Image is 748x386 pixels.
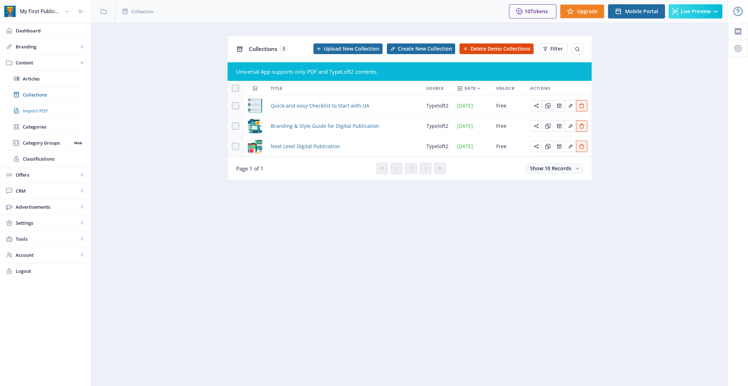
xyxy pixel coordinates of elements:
span: Categories [23,123,84,130]
span: Date [464,84,476,93]
app-collection-view: Collections [227,36,592,180]
a: Edit page [542,102,553,109]
a: Edit page [530,102,542,109]
span: Settings [16,219,78,226]
a: Quick-and-easy Checklist to Start with UA [271,101,369,110]
a: Import PDF [7,103,84,119]
td: typeloft2 [422,136,453,157]
span: Articles [23,75,84,82]
span: Offers [16,171,78,178]
img: app-icon.png [4,6,16,17]
button: Upgrade [560,4,604,19]
button: Upload New Collection [313,43,383,54]
span: Create New Collection [398,46,452,52]
span: Live Preview [681,9,711,14]
a: New page [455,43,534,54]
td: Free [492,116,526,136]
span: Upload New Collection [324,46,379,52]
a: Edit page [542,142,553,149]
a: Articles [7,71,84,87]
img: a735d4e9-daa5-4e27-a3bf-2969119ad2b7.png [248,119,262,133]
span: Collection [131,8,154,15]
a: Edit page [553,102,565,109]
span: Content [16,59,78,66]
a: Edit page [576,142,587,149]
a: Edit page [553,142,565,149]
span: Title [271,84,282,93]
a: Collections [7,87,84,103]
a: Branding & Style Guide for Digital Publication [271,122,379,130]
span: 3 [280,45,287,52]
span: Dashboard [16,27,85,34]
a: Edit page [576,122,587,129]
span: CRM [16,187,78,194]
a: Edit page [553,122,565,129]
span: Collections [23,91,84,98]
td: Free [492,136,526,157]
button: Create New Collection [387,43,455,54]
td: Free [492,96,526,116]
a: Next Level Digital Publication [271,142,340,151]
a: Edit page [530,122,542,129]
td: [DATE] [453,116,492,136]
a: Edit page [565,102,576,109]
span: Upgrade [577,9,598,14]
span: Tools [16,235,78,242]
button: Filter [538,43,567,54]
span: Classifications [23,155,84,162]
span: Collections [249,45,277,52]
button: 1 [405,163,417,174]
td: typeloft2 [422,96,453,116]
td: [DATE] [453,136,492,157]
a: Classifications [7,151,84,167]
button: Delete Demo Collections [459,43,534,54]
span: 1 [410,166,412,171]
span: Filter [550,46,563,52]
a: Edit page [565,122,576,129]
span: Import PDF [23,107,84,114]
a: Edit page [576,102,587,109]
a: Edit page [542,122,553,129]
span: Advertisements [16,203,78,210]
div: Universal App supports only PDF and TypeLoft2 contents. [236,68,583,75]
span: Mobile Portal [625,9,658,14]
a: Categories [7,119,84,135]
img: 36c11e01-2dfe-44cd-a3b2-ba35f59968ed.png [248,99,262,113]
span: Page 1 of 1 [236,165,264,172]
span: Category Groups [23,139,72,146]
button: Show 10 Records [525,163,583,174]
span: Logout [16,267,85,275]
img: 97435528-39c3-4376-997b-3c6feef68dc5.png [248,139,262,153]
a: Edit page [530,142,542,149]
a: Edit page [565,142,576,149]
span: Tokens [530,8,548,15]
span: Account [16,251,78,259]
span: Branding [16,43,78,50]
nb-badge: Web [72,139,84,146]
a: New page [383,43,455,54]
div: My First Publication [20,4,61,19]
span: Source [426,84,444,93]
span: Show 10 Records [530,165,571,172]
a: Category GroupsWeb [7,135,84,151]
button: 10Tokens [509,4,556,19]
span: Actions [530,84,550,93]
span: Delete Demo Collections [471,46,530,52]
span: Unlock [496,84,515,93]
td: [DATE] [453,96,492,116]
button: Live Preview [669,4,722,19]
button: Mobile Portal [608,4,665,19]
td: typeloft2 [422,116,453,136]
